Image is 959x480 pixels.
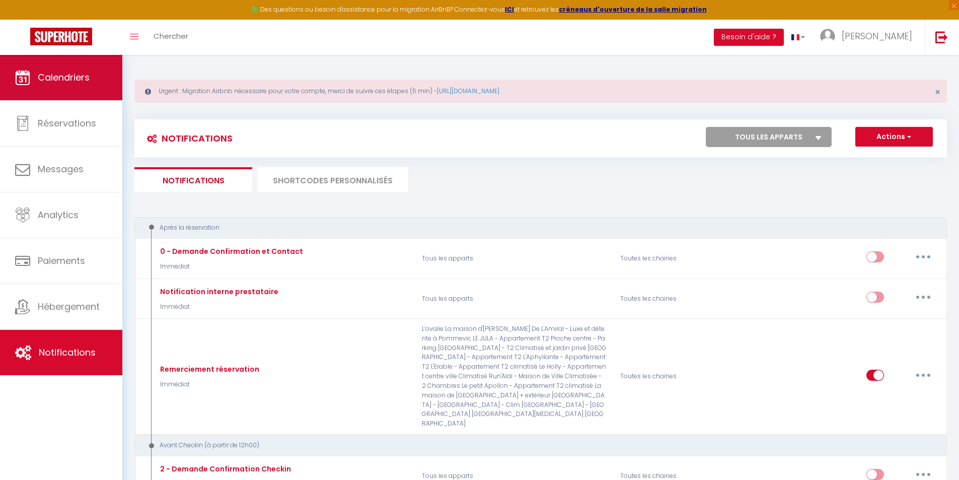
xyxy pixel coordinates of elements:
img: ... [820,29,835,44]
span: Notifications [39,346,96,359]
a: ICI [505,5,514,14]
a: ... [PERSON_NAME] [813,20,925,55]
span: Paiements [38,254,85,267]
span: Analytics [38,209,79,221]
span: Messages [38,163,84,175]
h3: Notifications [142,127,233,150]
div: Urgent : Migration Airbnb nécessaire pour votre compte, merci de suivre ces étapes (5 min) - [134,80,947,103]
div: Après la réservation [144,223,922,233]
a: créneaux d'ouverture de la salle migration [559,5,707,14]
button: Ouvrir le widget de chat LiveChat [8,4,38,34]
div: Notification interne prestataire [158,286,278,297]
p: Immédiat [158,302,278,312]
div: Remerciement réservation [158,364,259,375]
div: Toutes les chaines [614,244,746,273]
p: Immédiat [158,380,259,389]
span: Chercher [154,31,188,41]
div: 0 - Demande Confirmation et Contact [158,246,303,257]
a: Chercher [146,20,196,55]
div: Avant Checkin (à partir de 12h00) [144,441,922,450]
button: Close [935,88,940,97]
button: Actions [855,127,933,147]
a: [URL][DOMAIN_NAME] [437,87,499,95]
span: [PERSON_NAME] [842,30,912,42]
span: Réservations [38,117,96,129]
div: Toutes les chaines [614,284,746,313]
p: Tous les apparts [415,284,614,313]
p: Tous les apparts [415,244,614,273]
div: Toutes les chaines [614,324,746,429]
span: × [935,86,940,98]
li: Notifications [134,167,252,192]
li: SHORTCODES PERSONNALISÉS [257,167,408,192]
img: Super Booking [30,28,92,45]
p: Immédiat [158,262,303,271]
p: L’ovalie La maison d'[PERSON_NAME] De L'Amiral - Luxe et détente à Pommevic LE JULA - Appartement... [415,324,614,429]
span: Hébergement [38,300,100,313]
img: logout [935,31,948,43]
button: Besoin d'aide ? [714,29,784,46]
div: 2 - Demande Confirmation Checkin [158,463,291,474]
span: Calendriers [38,71,90,84]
